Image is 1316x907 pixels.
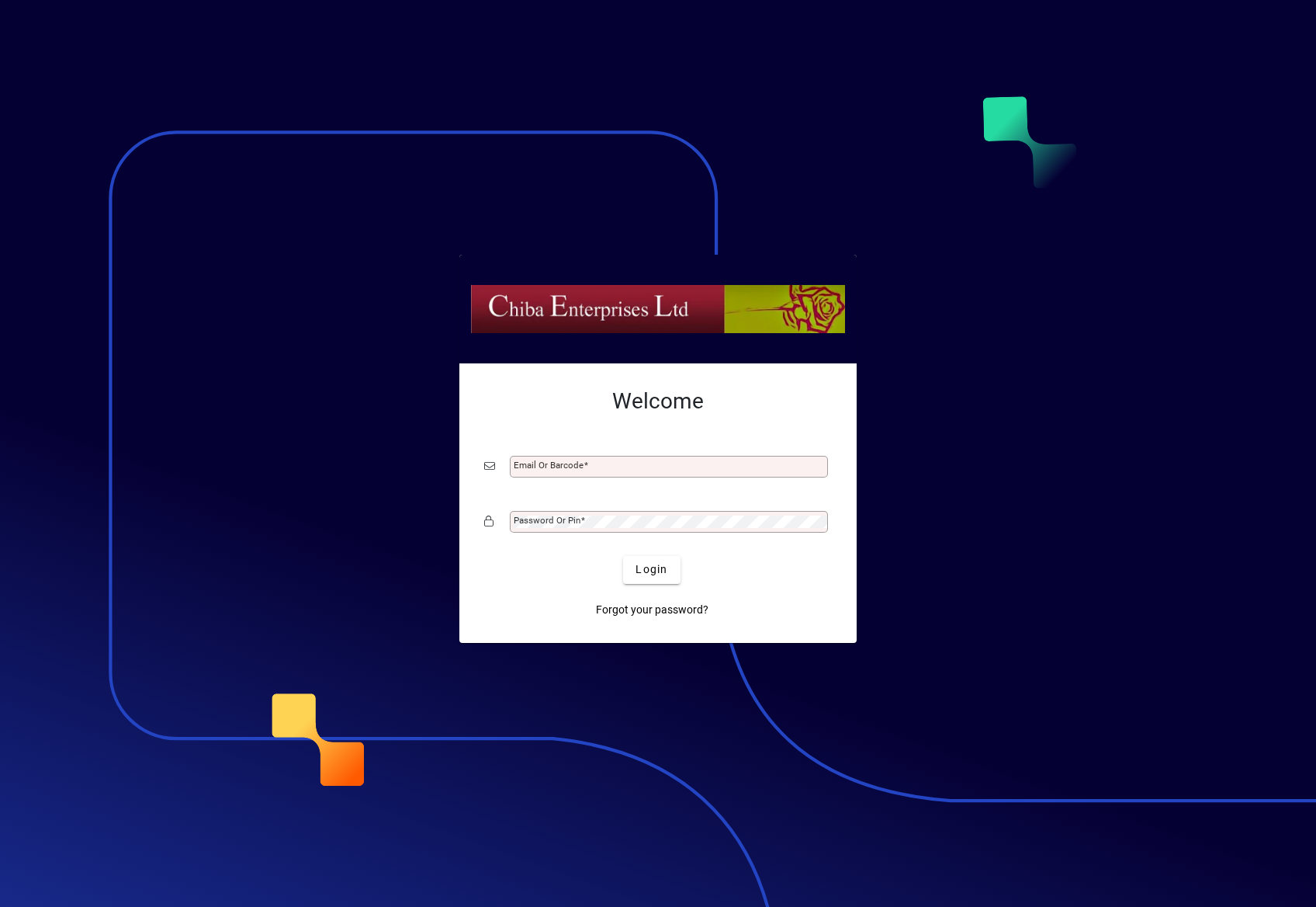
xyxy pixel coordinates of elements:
button: Login [623,556,680,584]
a: Forgot your password? [590,596,715,624]
mat-label: Email or Barcode [514,460,584,471]
mat-label: Password or Pin [514,515,580,526]
span: Forgot your password? [596,602,708,618]
span: Login [635,561,667,578]
h2: Welcome [484,388,832,415]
